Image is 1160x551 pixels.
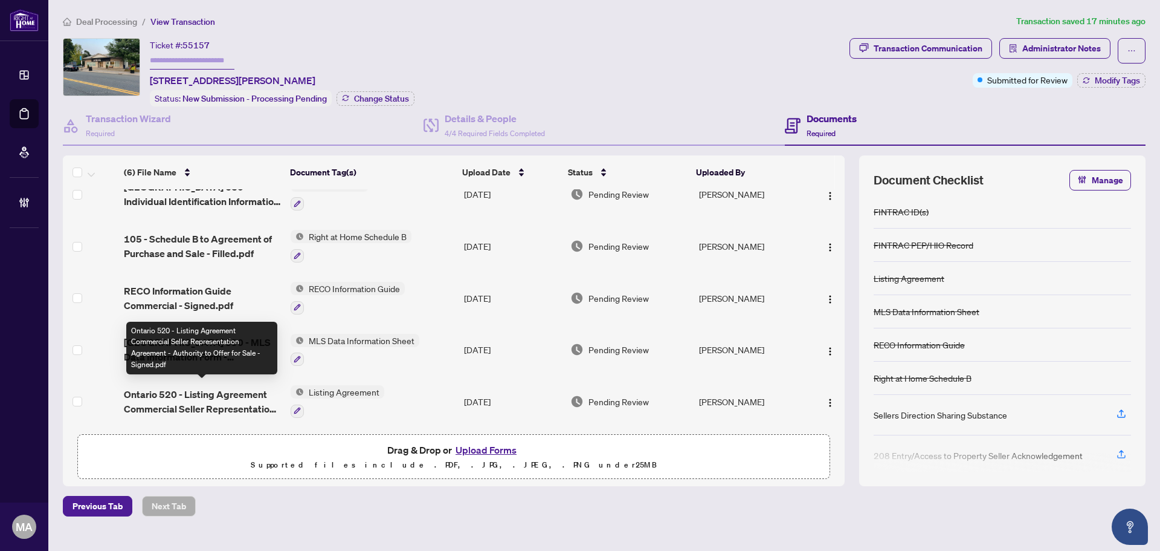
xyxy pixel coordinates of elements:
[291,178,369,211] button: Status IconFINTRAC ID(s)
[86,111,171,126] h4: Transaction Wizard
[459,220,565,272] td: [DATE]
[291,385,304,399] img: Status Icon
[691,155,805,189] th: Uploaded By
[825,398,835,408] img: Logo
[124,180,281,209] span: [GEOGRAPHIC_DATA] 630 - Individual Identification Information Record - Filled.pdf
[588,395,649,408] span: Pending Review
[570,343,584,356] img: Document Status
[304,334,419,347] span: MLS Data Information Sheet
[150,16,215,27] span: View Transaction
[459,324,565,376] td: [DATE]
[462,166,511,179] span: Upload Date
[820,340,840,359] button: Logo
[10,9,39,31] img: logo
[72,497,123,516] span: Previous Tab
[445,129,545,138] span: 4/4 Required Fields Completed
[874,408,1007,422] div: Sellers Direction Sharing Substance
[124,387,281,416] span: Ontario 520 - Listing Agreement Commercial Seller Representation Agreement - Authority to Offer f...
[1009,44,1017,53] span: solution
[291,334,304,347] img: Status Icon
[874,272,944,285] div: Listing Agreement
[849,38,992,59] button: Transaction Communication
[874,338,965,351] div: RECO Information Guide
[150,90,332,106] div: Status:
[874,39,982,58] div: Transaction Communication
[76,16,137,27] span: Deal Processing
[142,496,196,517] button: Next Tab
[459,272,565,324] td: [DATE]
[694,220,808,272] td: [PERSON_NAME]
[126,322,277,374] div: Ontario 520 - Listing Agreement Commercial Seller Representation Agreement - Authority to Offer f...
[304,385,384,399] span: Listing Agreement
[1022,39,1101,58] span: Administrator Notes
[1069,170,1131,191] button: Manage
[588,343,649,356] span: Pending Review
[1112,509,1148,545] button: Open asap
[807,111,857,126] h4: Documents
[182,93,327,104] span: New Submission - Processing Pending
[124,166,176,179] span: (6) File Name
[182,40,210,51] span: 55157
[150,73,315,88] span: [STREET_ADDRESS][PERSON_NAME]
[825,347,835,356] img: Logo
[63,496,132,517] button: Previous Tab
[694,376,808,428] td: [PERSON_NAME]
[820,289,840,308] button: Logo
[568,166,593,179] span: Status
[124,232,281,261] span: 105 - Schedule B to Agreement of Purchase and Sale - Filled.pdf
[820,184,840,204] button: Logo
[999,38,1110,59] button: Administrator Notes
[119,155,285,189] th: (6) File Name
[570,187,584,201] img: Document Status
[825,191,835,201] img: Logo
[874,205,929,218] div: FINTRAC ID(s)
[291,334,419,367] button: Status IconMLS Data Information Sheet
[63,39,140,96] img: IMG-E12352488_1.jpg
[820,236,840,256] button: Logo
[570,240,584,253] img: Document Status
[124,335,281,364] span: [GEOGRAPHIC_DATA] 590 - MLS Data Information Form - Commercial - Sale - Signed.pdf
[291,230,411,262] button: Status IconRight at Home Schedule B
[63,18,71,26] span: home
[445,111,545,126] h4: Details & People
[86,129,115,138] span: Required
[304,282,405,295] span: RECO Information Guide
[570,292,584,305] img: Document Status
[337,91,414,106] button: Change Status
[78,435,830,480] span: Drag & Drop orUpload FormsSupported files include .PDF, .JPG, .JPEG, .PNG under25MB
[588,187,649,201] span: Pending Review
[825,295,835,304] img: Logo
[874,172,984,189] span: Document Checklist
[874,449,1083,462] div: 208 Entry/Access to Property Seller Acknowledgement
[291,282,405,315] button: Status IconRECO Information Guide
[459,169,565,221] td: [DATE]
[588,292,649,305] span: Pending Review
[304,230,411,243] span: Right at Home Schedule B
[874,371,971,385] div: Right at Home Schedule B
[457,155,563,189] th: Upload Date
[694,324,808,376] td: [PERSON_NAME]
[1095,76,1140,85] span: Modify Tags
[291,385,384,418] button: Status IconListing Agreement
[150,38,210,52] div: Ticket #:
[807,129,836,138] span: Required
[291,282,304,295] img: Status Icon
[1127,47,1136,55] span: ellipsis
[1016,15,1145,28] article: Transaction saved 17 minutes ago
[694,169,808,221] td: [PERSON_NAME]
[563,155,692,189] th: Status
[570,395,584,408] img: Document Status
[874,238,973,252] div: FINTRAC PEP/HIO Record
[142,15,146,28] li: /
[1092,171,1123,190] span: Manage
[387,442,520,458] span: Drag & Drop or
[987,73,1068,86] span: Submitted for Review
[285,155,457,189] th: Document Tag(s)
[16,518,33,535] span: MA
[820,392,840,411] button: Logo
[588,240,649,253] span: Pending Review
[452,442,520,458] button: Upload Forms
[85,458,822,472] p: Supported files include .PDF, .JPG, .JPEG, .PNG under 25 MB
[874,305,979,318] div: MLS Data Information Sheet
[694,272,808,324] td: [PERSON_NAME]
